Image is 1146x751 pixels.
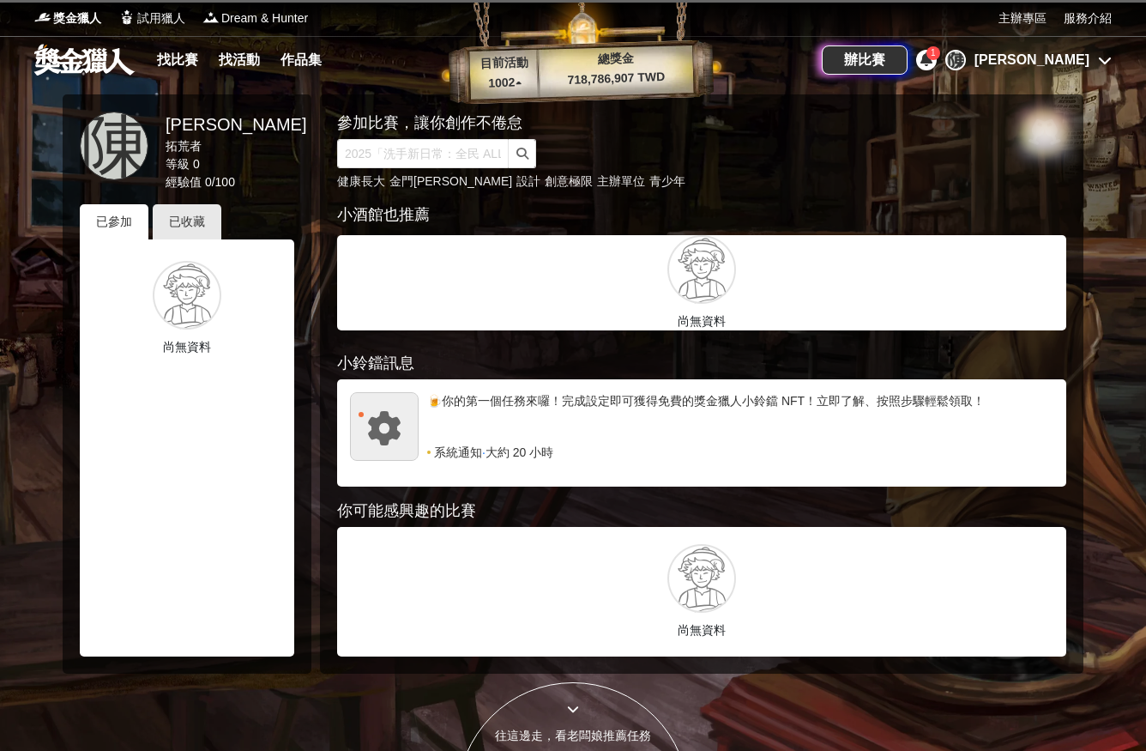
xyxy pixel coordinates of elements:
div: 往這邊走，看老闆娘推薦任務 [458,727,688,745]
span: 大約 20 小時 [486,444,553,461]
span: 經驗值 [166,175,202,189]
span: 獎金獵人 [53,9,101,27]
div: 陳 [945,50,966,70]
a: 找比賽 [150,48,205,72]
span: 1 [931,48,936,58]
a: 作品集 [274,48,329,72]
a: 辦比賽 [822,45,908,75]
a: Logo獎金獵人 [34,9,101,27]
a: 主辦單位 [597,174,645,188]
span: Dream & Hunter [221,9,308,27]
p: 1002 ▴ [470,73,540,94]
div: 參加比賽，讓你創作不倦怠 [337,112,1006,135]
span: 試用獵人 [137,9,185,27]
input: 2025「洗手新日常：全民 ALL IN」洗手歌全台徵選 [337,139,509,168]
a: 健康長大 [337,174,385,188]
span: 系統通知 [434,444,482,461]
div: 小酒館也推薦 [337,203,1066,227]
div: 已參加 [80,204,148,239]
a: Logo試用獵人 [118,9,185,27]
span: 0 [193,157,200,171]
a: 服務介紹 [1064,9,1112,27]
a: 創意極限 [545,174,593,188]
p: 尚無資料 [346,621,1058,639]
div: 拓荒者 [166,137,306,155]
img: Logo [118,9,136,26]
a: 金門[PERSON_NAME] [389,174,512,188]
div: 小鈴鐺訊息 [337,352,1066,375]
div: 你可能感興趣的比賽 [337,500,1066,523]
a: 青少年 [649,174,685,188]
a: LogoDream & Hunter [202,9,308,27]
a: 找活動 [212,48,267,72]
span: 等級 [166,157,190,171]
span: 0 / 100 [205,175,235,189]
p: 718,786,907 TWD [539,67,694,90]
span: · [482,444,486,461]
div: [PERSON_NAME] [166,112,306,137]
p: 尚無資料 [337,312,1066,330]
a: 陳 [80,112,148,180]
div: [PERSON_NAME] [974,50,1089,70]
p: 尚無資料 [93,338,281,356]
a: 設計 [516,174,540,188]
div: 已收藏 [153,204,221,239]
a: 主辦專區 [998,9,1046,27]
p: 總獎金 [538,47,693,70]
img: Logo [34,9,51,26]
div: 🍺你的第一個任務來囉！完成設定即可獲得免費的獎金獵人小鈴鐺 NFT！立即了解、按照步驟輕鬆領取！ [427,392,1053,444]
a: 🍺你的第一個任務來囉！完成設定即可獲得免費的獎金獵人小鈴鐺 NFT！立即了解、按照步驟輕鬆領取！系統通知·大約 20 小時 [350,392,1053,461]
p: 目前活動 [469,53,539,74]
img: Logo [202,9,220,26]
